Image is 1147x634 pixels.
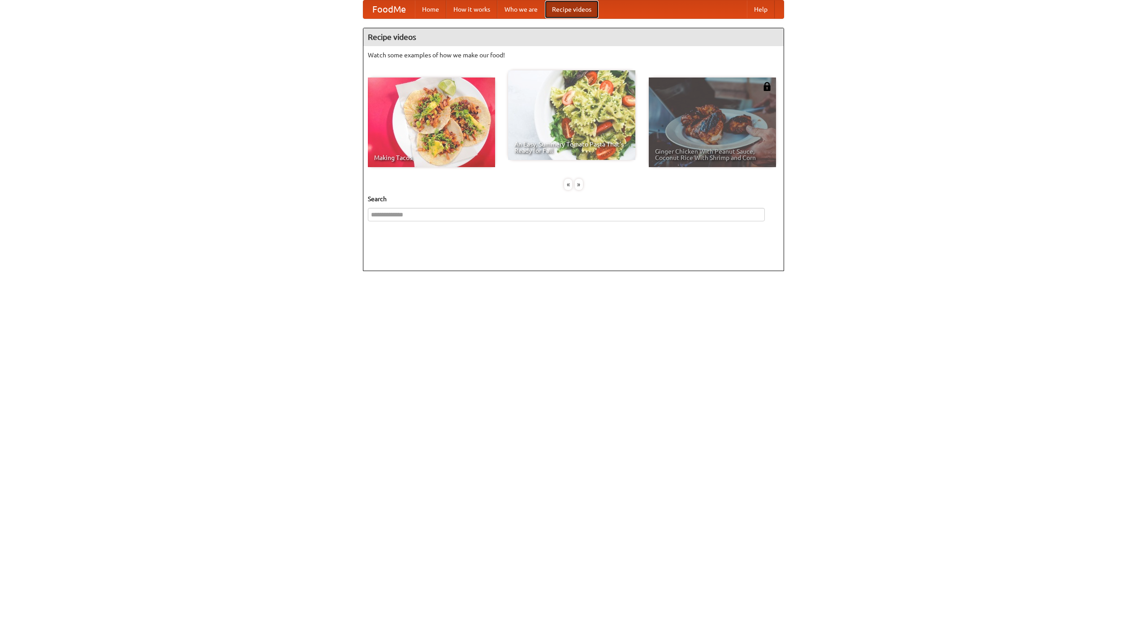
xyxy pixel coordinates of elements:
a: How it works [446,0,497,18]
span: Making Tacos [374,155,489,161]
span: An Easy, Summery Tomato Pasta That's Ready for Fall [514,141,629,154]
div: » [575,179,583,190]
a: Home [415,0,446,18]
a: Help [747,0,775,18]
h4: Recipe videos [363,28,784,46]
a: FoodMe [363,0,415,18]
a: Who we are [497,0,545,18]
a: An Easy, Summery Tomato Pasta That's Ready for Fall [508,70,635,160]
img: 483408.png [763,82,772,91]
p: Watch some examples of how we make our food! [368,51,779,60]
a: Recipe videos [545,0,599,18]
h5: Search [368,194,779,203]
div: « [564,179,572,190]
a: Making Tacos [368,78,495,167]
